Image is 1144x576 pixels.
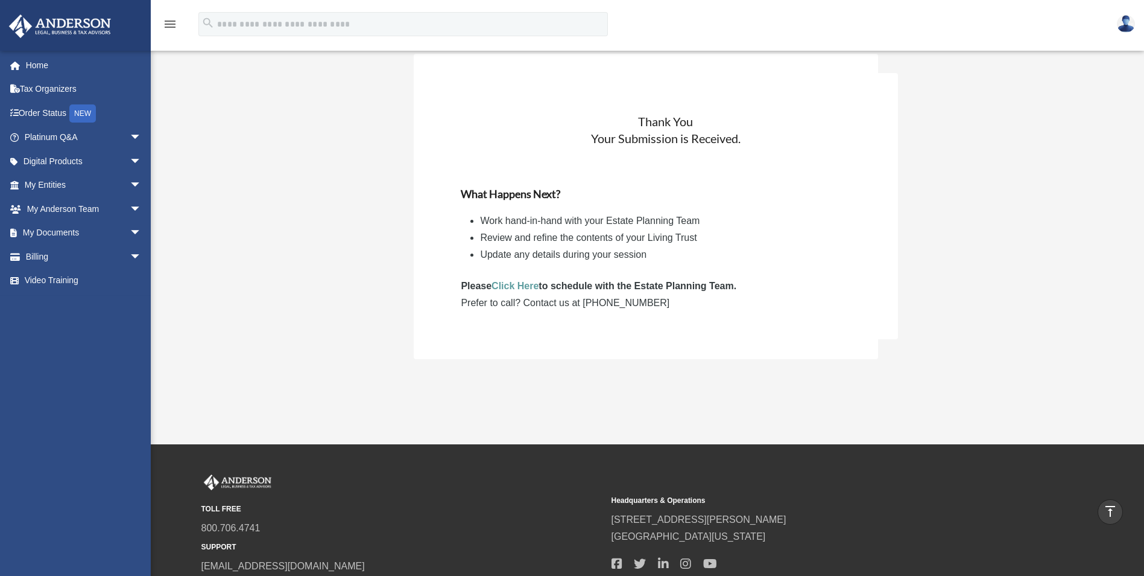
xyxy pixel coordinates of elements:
[461,113,870,147] h2: Thank You Your Submission is Received.
[8,197,160,221] a: My Anderson Teamarrow_drop_down
[201,475,274,490] img: Anderson Advisors Platinum Portal
[1103,504,1117,519] i: vertical_align_top
[201,523,261,533] a: 800.706.4741
[8,173,160,197] a: My Entitiesarrow_drop_down
[612,531,766,542] a: [GEOGRAPHIC_DATA][US_STATE]
[5,14,115,38] img: Anderson Advisors Platinum Portal
[8,245,160,269] a: Billingarrow_drop_down
[201,16,215,30] i: search
[480,229,861,246] li: Review and refine the contents of your Living Trust
[8,221,160,245] a: My Documentsarrow_drop_down
[612,514,786,525] a: [STREET_ADDRESS][PERSON_NAME]
[201,561,365,571] a: [EMAIL_ADDRESS][DOMAIN_NAME]
[201,503,603,516] small: TOLL FREE
[163,21,177,31] a: menu
[130,221,154,246] span: arrow_drop_down
[201,541,603,554] small: SUPPORT
[491,281,539,291] a: Click Here
[130,197,154,222] span: arrow_drop_down
[8,149,160,173] a: Digital Productsarrow_drop_down
[130,149,154,174] span: arrow_drop_down
[8,269,160,293] a: Video Training
[130,173,154,198] span: arrow_drop_down
[163,17,177,31] i: menu
[8,126,160,150] a: Platinum Q&Aarrow_drop_down
[480,213,861,229] li: Work hand-in-hand with your Estate Planning Team
[1117,15,1135,33] img: User Pic
[461,187,870,202] h3: What Happens Next?
[69,104,96,123] div: NEW
[130,126,154,150] span: arrow_drop_down
[8,53,160,77] a: Home
[8,101,160,126] a: Order StatusNEW
[612,494,1013,507] small: Headquarters & Operations
[1098,499,1123,525] a: vertical_align_top
[8,77,160,101] a: Tax Organizers
[480,246,861,263] li: Update any details during your session
[130,245,154,269] span: arrow_drop_down
[461,295,870,312] p: Prefer to call? Contact us at [PHONE_NUMBER]
[461,281,736,291] strong: Please to schedule with the Estate Planning Team.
